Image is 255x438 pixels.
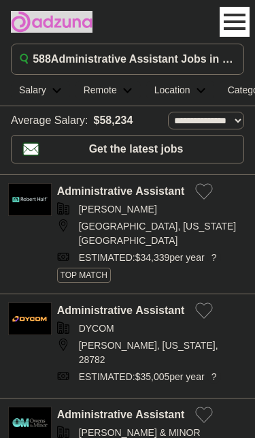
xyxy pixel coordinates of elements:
h2: Location [154,83,190,97]
a: Remote [75,80,141,100]
a: $58,234 [94,112,133,129]
a: [PERSON_NAME] [79,204,157,215]
span: ? [207,370,221,384]
h2: Remote [84,83,117,97]
a: ESTIMATED:$34,339per year? [79,251,224,265]
strong: Assistant [135,409,184,420]
h1: Administrative Assistant Jobs in [GEOGRAPHIC_DATA], [GEOGRAPHIC_DATA] [33,51,235,67]
div: [PERSON_NAME], [US_STATE], 28782 [57,339,247,367]
span: ? [207,251,221,264]
strong: Assistant [135,304,184,316]
button: Add to favorite jobs [195,407,213,423]
img: Adzuna logo [11,11,92,33]
a: Administrative Assistant [57,409,185,420]
strong: Administrative [57,304,133,316]
strong: Administrative [57,409,133,420]
span: 588 [33,51,51,67]
a: [PERSON_NAME] & MINOR [79,427,201,438]
button: Get the latest jobs [11,135,244,163]
div: [GEOGRAPHIC_DATA], [US_STATE][GEOGRAPHIC_DATA] [57,219,247,248]
a: Administrative Assistant [57,304,185,316]
button: Toggle main navigation menu [220,7,250,37]
button: Add to favorite jobs [195,183,213,200]
img: Robert Half logo [8,183,52,216]
span: TOP MATCH [57,268,111,283]
span: $34,339 [135,252,170,263]
a: Salary [11,80,70,100]
strong: Administrative [57,185,133,197]
a: Administrative Assistant [57,185,185,197]
a: Location [146,80,214,100]
img: Dycom Industries logo [8,302,52,335]
span: Get the latest jobs [39,141,233,157]
button: Add to favorite jobs [195,302,213,319]
a: ESTIMATED:$35,005per year? [79,370,224,384]
h2: Salary [19,83,46,97]
div: Average Salary: [11,112,244,129]
strong: Assistant [135,185,184,197]
button: 588Administrative Assistant Jobs in [GEOGRAPHIC_DATA], [GEOGRAPHIC_DATA] [11,44,244,75]
span: $35,005 [135,371,170,382]
a: DYCOM [79,323,114,334]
